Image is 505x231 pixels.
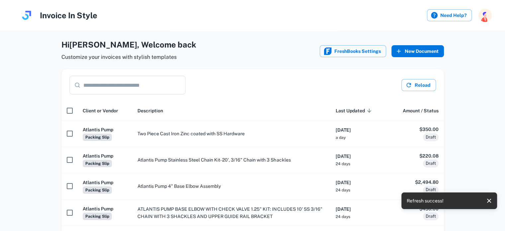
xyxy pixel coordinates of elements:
span: Draft [423,160,439,167]
button: Reload [401,79,436,91]
span: Packing Slip [83,213,112,220]
img: photoURL [478,9,492,22]
h4: Hi [PERSON_NAME] , Welcome back [61,39,196,51]
span: Amount / Status [403,107,439,115]
button: FreshBooks iconFreshBooks Settings [320,45,386,57]
span: Packing Slip [83,134,112,141]
td: ATLANTIS PUMP BASE ELBOW WITH CHECK VALVE 1.25" KIT: INCLUDES 10' SS 3/16" CHAIN WITH 3 SHACKLES ... [132,199,330,226]
span: 24 days [336,162,350,166]
h6: $220.08 [393,152,438,160]
button: New Document [391,45,444,57]
span: Customize your invoices with stylish templates [61,53,196,61]
h6: [DATE] [336,205,383,213]
span: Draft [423,134,439,141]
span: Packing Slip [83,160,112,167]
span: a day [336,135,346,140]
h6: Atlantis Pump [83,179,127,186]
h6: $430.00 [393,205,438,212]
h4: Invoice In Style [40,9,97,21]
label: Need Help? [427,9,472,21]
img: logo.svg [20,9,33,22]
button: close [484,195,494,206]
span: Client or Vendor [83,107,118,115]
h6: [DATE] [336,179,383,186]
span: Last Updated [336,107,374,115]
h6: Atlantis Pump [83,205,127,212]
h6: [DATE] [336,153,383,160]
span: 24 days [336,214,350,219]
img: FreshBooks icon [324,47,332,55]
h6: [DATE] [336,126,383,134]
h6: $2,494.80 [393,178,438,186]
h6: $350.00 [393,126,438,133]
h6: Atlantis Pump [83,126,127,133]
td: Two Piece Cast Iron Zinc coated with SS Hardware [132,120,330,147]
span: Description [137,107,163,115]
h6: Atlantis Pump [83,152,127,160]
span: Draft [423,186,439,193]
td: Atlantis Pump 4" Base Elbow Assembly [132,173,330,199]
span: 24 days [336,188,350,192]
div: Refresh success! [407,194,444,207]
td: Atlantis Pump Stainless Steel Chain Kit- 20', 3/16" Chain with 3 Shackles [132,147,330,173]
span: Packing Slip [83,186,112,194]
span: Draft [423,213,439,220]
